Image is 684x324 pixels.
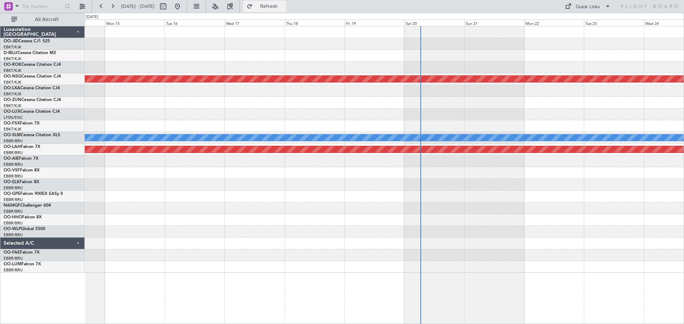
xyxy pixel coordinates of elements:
a: OO-LUMFalcon 7X [4,262,41,266]
a: EBKT/KJK [4,68,21,73]
a: OO-GPEFalcon 900EX EASy II [4,192,63,196]
span: OO-WLP [4,227,21,231]
a: OO-NSGCessna Citation CJ4 [4,74,61,79]
a: EBBR/BRU [4,174,23,179]
a: OO-WLPGlobal 5500 [4,227,45,231]
span: All Aircraft [19,17,75,22]
a: EBBR/BRU [4,138,23,144]
div: Wed 17 [224,20,284,26]
div: Thu 18 [285,20,344,26]
a: OO-HHOFalcon 8X [4,215,42,219]
a: EBKT/KJK [4,103,21,108]
div: Sat 20 [404,20,464,26]
a: EBKT/KJK [4,56,21,62]
div: Mon 22 [524,20,584,26]
a: EBBR/BRU [4,150,23,155]
a: OO-ZUNCessna Citation CJ4 [4,98,61,102]
a: EBKT/KJK [4,127,21,132]
a: OO-LUXCessna Citation CJ4 [4,110,60,114]
button: All Aircraft [8,14,77,25]
a: EBBR/BRU [4,256,23,261]
span: D-IBLU [4,51,17,55]
div: Mon 15 [105,20,165,26]
div: Sun 21 [464,20,524,26]
span: OO-NSG [4,74,21,79]
span: OO-LAH [4,145,21,149]
a: OO-VSFFalcon 8X [4,168,40,172]
a: OO-ELKFalcon 8X [4,180,39,184]
span: OO-AIE [4,156,19,161]
span: OO-FSX [4,121,20,126]
a: OO-FAEFalcon 7X [4,250,40,255]
span: N604GF [4,203,20,208]
input: Trip Number [22,1,63,12]
a: EBKT/KJK [4,80,21,85]
a: EBBR/BRU [4,185,23,191]
div: Fri 19 [344,20,404,26]
a: EBBR/BRU [4,197,23,202]
a: OO-AIEFalcon 7X [4,156,38,161]
a: D-IBLUCessna Citation M2 [4,51,56,55]
a: EBBR/BRU [4,267,23,273]
a: EBKT/KJK [4,44,21,50]
span: OO-LUM [4,262,21,266]
span: OO-HHO [4,215,22,219]
span: OO-GPE [4,192,20,196]
a: OO-SLMCessna Citation XLS [4,133,60,137]
a: EBBR/BRU [4,221,23,226]
button: Quick Links [561,1,614,12]
div: Tue 16 [165,20,224,26]
span: OO-FAE [4,250,20,255]
span: OO-VSF [4,168,20,172]
a: LFSN/ENC [4,115,23,120]
a: OO-ROKCessna Citation CJ4 [4,63,61,67]
div: Tue 23 [584,20,644,26]
span: OO-JID [4,39,19,43]
a: OO-FSXFalcon 7X [4,121,40,126]
a: N604GFChallenger 604 [4,203,51,208]
button: Refresh [243,1,286,12]
a: EBBR/BRU [4,209,23,214]
a: OO-LXACessna Citation CJ4 [4,86,60,90]
span: OO-LUX [4,110,20,114]
span: OO-SLM [4,133,21,137]
a: EBKT/KJK [4,91,21,97]
span: OO-LXA [4,86,20,90]
div: [DATE] [86,14,98,20]
a: OO-JIDCessna CJ1 525 [4,39,50,43]
span: OO-ELK [4,180,20,184]
span: OO-ZUN [4,98,21,102]
div: Quick Links [576,4,600,11]
a: EBBR/BRU [4,232,23,238]
a: OO-LAHFalcon 7X [4,145,40,149]
span: Refresh [254,4,284,9]
a: EBBR/BRU [4,162,23,167]
span: [DATE] - [DATE] [121,3,155,10]
span: OO-ROK [4,63,21,67]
